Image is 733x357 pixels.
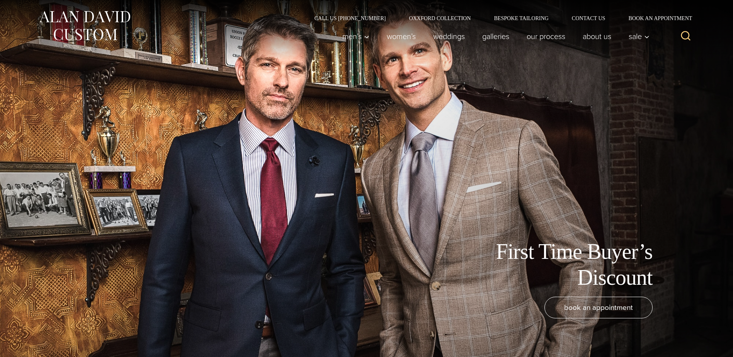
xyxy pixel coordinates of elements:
a: Book an Appointment [617,15,695,21]
span: book an appointment [564,302,633,313]
nav: Secondary Navigation [303,15,695,21]
a: Oxxford Collection [397,15,482,21]
a: Women’s [378,29,424,44]
button: View Search Form [677,27,695,46]
a: Contact Us [560,15,617,21]
span: Men’s [342,32,369,40]
h1: First Time Buyer’s Discount [479,239,653,291]
a: book an appointment [544,297,653,318]
a: Bespoke Tailoring [482,15,560,21]
a: Our Process [518,29,574,44]
nav: Primary Navigation [333,29,653,44]
img: Alan David Custom [38,8,131,43]
span: Sale [629,32,650,40]
a: Call Us [PHONE_NUMBER] [303,15,398,21]
a: About Us [574,29,620,44]
a: Galleries [473,29,518,44]
a: weddings [424,29,473,44]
